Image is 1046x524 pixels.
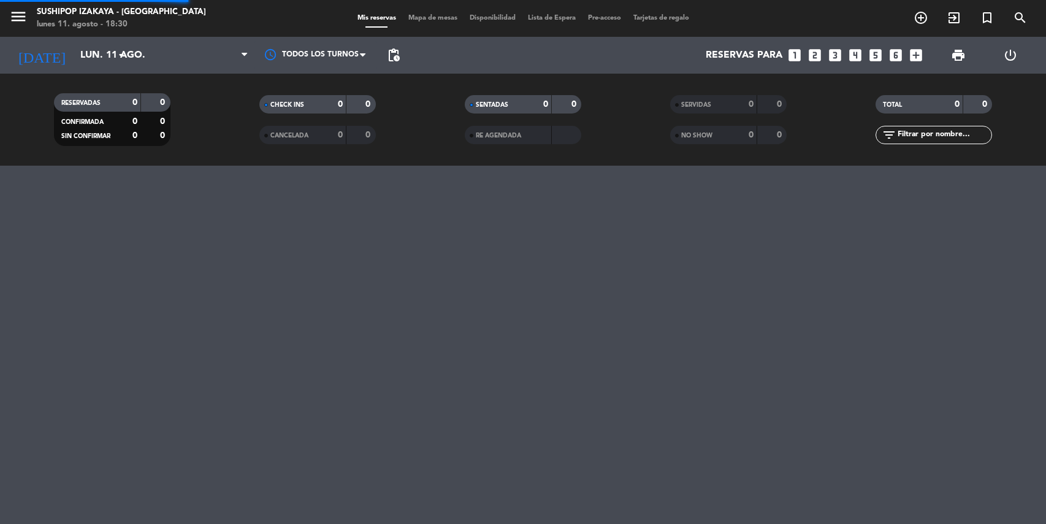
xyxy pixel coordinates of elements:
span: Tarjetas de regalo [627,15,695,21]
span: RE AGENDADA [476,133,521,139]
strong: 0 [955,100,960,109]
div: Sushipop Izakaya - [GEOGRAPHIC_DATA] [37,6,206,18]
span: Lista de Espera [522,15,582,21]
i: power_settings_new [1003,48,1018,63]
strong: 0 [571,100,579,109]
strong: 0 [338,100,343,109]
span: pending_actions [386,48,401,63]
i: turned_in_not [980,10,994,25]
strong: 0 [543,100,548,109]
i: search [1013,10,1028,25]
i: [DATE] [9,42,74,69]
i: add_circle_outline [914,10,928,25]
span: SIN CONFIRMAR [61,133,110,139]
span: SENTADAS [476,102,508,108]
i: add_box [908,47,924,63]
strong: 0 [132,98,137,107]
div: lunes 11. agosto - 18:30 [37,18,206,31]
strong: 0 [749,131,754,139]
span: Mapa de mesas [402,15,464,21]
strong: 0 [982,100,990,109]
strong: 0 [777,100,784,109]
input: Filtrar por nombre... [896,128,991,142]
i: looks_two [807,47,823,63]
strong: 0 [338,131,343,139]
span: Reservas para [706,50,782,61]
span: Mis reservas [351,15,402,21]
button: menu [9,7,28,30]
i: looks_5 [868,47,884,63]
span: SERVIDAS [681,102,711,108]
i: looks_3 [827,47,843,63]
span: TOTAL [883,102,902,108]
span: print [951,48,966,63]
span: CHECK INS [270,102,304,108]
strong: 0 [365,131,373,139]
i: filter_list [882,128,896,142]
i: exit_to_app [947,10,961,25]
span: Disponibilidad [464,15,522,21]
span: Pre-acceso [582,15,627,21]
strong: 0 [160,98,167,107]
span: RESERVADAS [61,100,101,106]
strong: 0 [160,117,167,126]
strong: 0 [132,117,137,126]
strong: 0 [160,131,167,140]
i: looks_6 [888,47,904,63]
i: looks_one [787,47,803,63]
div: LOG OUT [985,37,1037,74]
span: CONFIRMADA [61,119,104,125]
span: NO SHOW [681,133,712,139]
strong: 0 [749,100,754,109]
strong: 0 [132,131,137,140]
i: menu [9,7,28,26]
strong: 0 [777,131,784,139]
span: CANCELADA [270,133,308,139]
i: looks_4 [847,47,863,63]
strong: 0 [365,100,373,109]
i: arrow_drop_down [114,48,129,63]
